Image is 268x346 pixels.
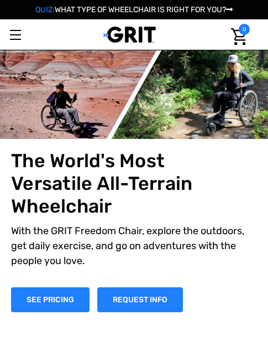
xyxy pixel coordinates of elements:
span: 0 [239,24,250,35]
img: Cart [231,28,247,45]
iframe: Tidio Chat [117,275,263,327]
img: GRIT All-Terrain Wheelchair and Mobility Equipment [103,26,156,43]
a: Shop Now [11,287,90,312]
h1: The World's Most Versatile All-Terrain Wheelchair [11,150,208,218]
span: Toggle menu [10,34,21,35]
a: QUIZ:WHAT TYPE OF WHEELCHAIR IS RIGHT FOR YOU? [35,5,233,14]
span: QUIZ: [35,5,55,14]
p: With the GRIT Freedom Chair, explore the outdoors, get daily exercise, and go on adventures with ... [11,224,257,268]
a: Cart with 0 items [224,19,250,54]
a: Slide number 1, Request Information [97,287,183,312]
